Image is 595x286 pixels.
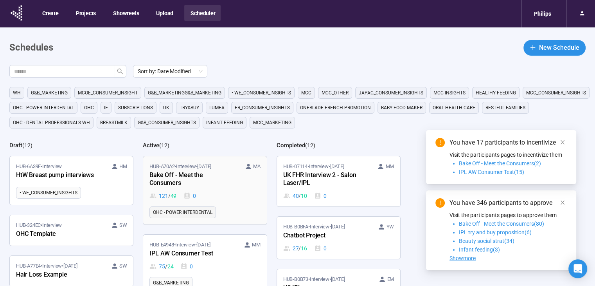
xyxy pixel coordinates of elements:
span: MCC_MARKETING [253,119,291,127]
span: exclamation-circle [435,198,445,208]
span: Infant Feeding [206,119,243,127]
span: HUB-B0BFA • Interview • [283,223,345,231]
div: OHC Template [16,229,102,239]
span: Beauty social strat(34) [459,238,514,244]
span: MM [252,241,261,249]
div: 121 [149,192,176,200]
span: 10 [301,192,307,200]
span: Baby food maker [381,104,422,112]
span: YW [386,223,394,231]
time: [DATE] [331,276,345,282]
span: ( 12 ) [159,142,169,148]
span: Infant feeding(3) [459,246,500,253]
span: MCC Insights [433,89,466,97]
button: Upload [150,5,179,21]
span: JAPAC_CONSUMER_INSIGHTS [359,89,423,97]
div: 75 [149,262,173,271]
span: 16 [301,244,307,253]
div: Hair Loss Example [16,270,102,280]
span: Healthy feeding [476,89,516,97]
span: OHC - Power Interdental [153,208,212,216]
span: IPL try and buy proposition(6) [459,229,532,235]
div: IPL AW Consumer Test [149,249,235,259]
span: OHC [84,104,94,112]
span: FR_CONSUMER_INSIGHTS [235,104,290,112]
span: SW [119,262,127,270]
span: Showmore [449,255,476,261]
h2: Active [143,142,159,149]
span: ( 12 ) [22,142,32,148]
span: WH [13,89,21,97]
div: 0 [180,262,193,271]
a: HUB-07114•Interview•[DATE] MMUK FHR Interview 2 - Salon Laser/IPL40 / 100 [277,156,400,206]
span: Oral Health Care [433,104,475,112]
span: ( 12 ) [305,142,315,148]
span: / [298,244,301,253]
span: HUB-A77E4 • Interview • [16,262,77,270]
span: MM [385,163,394,170]
span: Bake Off - Meet the Consumers(80) [459,221,544,227]
span: MCC_other [322,89,349,97]
div: Chatbot Project [283,231,369,241]
span: SW [119,221,127,229]
span: HUB-A70A2 • Interview • [149,163,211,170]
span: close [560,139,565,145]
div: Philips [529,6,556,21]
a: HUB-324EC•Interview SWOHC Template [10,215,133,246]
time: [DATE] [197,163,211,169]
a: HUB-B0BFA•Interview•[DATE] YWChatbot Project27 / 160 [277,217,400,259]
div: Open Intercom Messenger [568,259,587,278]
span: TRY&BUY [180,104,199,112]
span: G&B_MARKETINGG&B_MARKETING [148,89,221,97]
span: New Schedule [539,43,579,52]
a: HUB-6A39F•Interview HMHtW Breast pump interviews• WE_CONSUMER_INSIGHTS [10,156,133,205]
span: OHC - DENTAL PROFESSIONALS WH [13,119,90,127]
span: G&B_MARKETING [31,89,68,97]
span: MCC [301,89,311,97]
span: HM [119,163,127,170]
p: Visit the participants pages to incentivize them [449,150,567,159]
h2: Draft [9,142,22,149]
span: IF [104,104,108,112]
div: You have 346 participants to approve [449,198,567,208]
time: [DATE] [196,242,210,248]
span: / [165,262,167,271]
a: HUB-A70A2•Interview•[DATE] MABake Off - Meet the Consumers121 / 490OHC - Power Interdental [143,156,266,224]
span: close [560,200,565,205]
span: OneBlade French Promotion [300,104,371,112]
span: EM [387,275,394,283]
button: Projects [70,5,101,21]
span: OHC - Power Interdental [13,104,74,112]
span: / [298,192,301,200]
span: Subscriptions [118,104,153,112]
div: 40 [283,192,307,200]
span: Lumea [209,104,225,112]
div: 0 [183,192,196,200]
span: HUB-6A39F • Interview [16,163,62,170]
div: HtW Breast pump interviews [16,170,102,181]
div: 0 [314,192,327,200]
time: [DATE] [331,224,345,230]
span: IPL AW Consumer Test(15) [459,169,524,175]
div: Bake Off - Meet the Consumers [149,170,235,188]
p: Visit the participants pages to approve them [449,211,567,219]
span: HUB-B0B73 • Interview • [283,275,345,283]
span: MCC_CONSUMER_INSIGHTS [526,89,586,97]
button: Create [36,5,64,21]
span: G&B_CONSUMER_INSIGHTS [138,119,196,127]
span: HUB-E4948 • Interview • [149,241,210,249]
button: Showreels [107,5,144,21]
span: MCoE_Consumer_Insight [78,89,138,97]
span: search [117,68,123,74]
span: UK [163,104,169,112]
span: exclamation-circle [435,138,445,147]
span: Breastmilk [100,119,128,127]
span: Restful Families [485,104,525,112]
div: 27 [283,244,307,253]
h2: Completed [277,142,305,149]
time: [DATE] [330,163,344,169]
span: 24 [167,262,174,271]
span: HUB-324EC • Interview [16,221,62,229]
span: • WE_CONSUMER_INSIGHTS [20,189,77,197]
span: • WE_CONSUMER_INSIGHTS [232,89,291,97]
